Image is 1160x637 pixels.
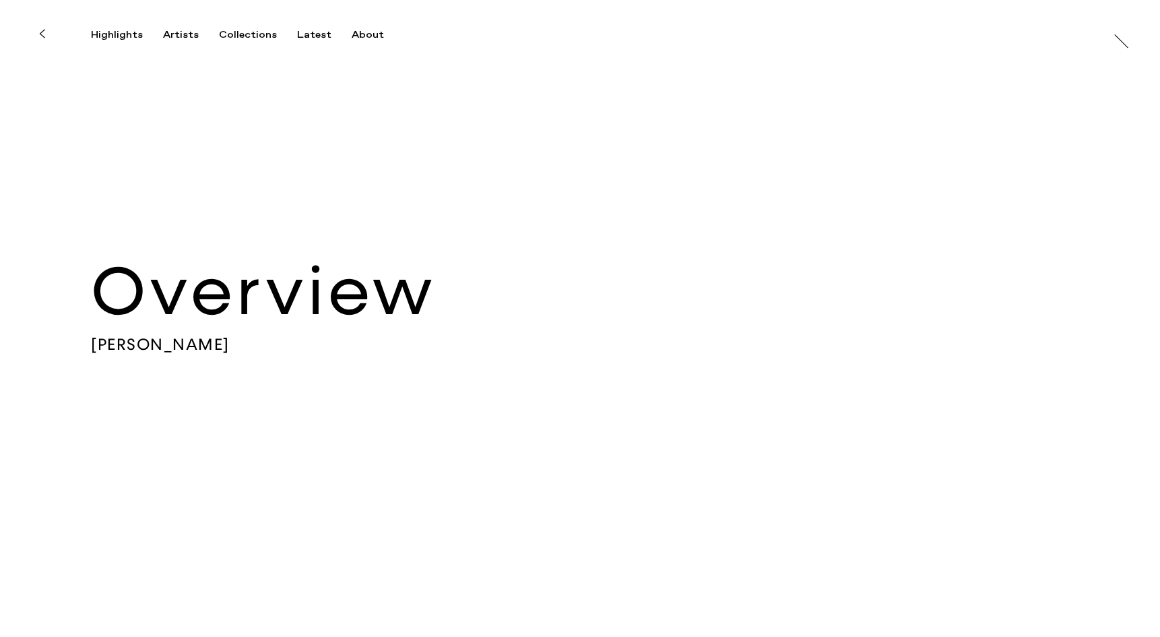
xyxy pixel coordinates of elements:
[163,29,219,41] button: Artists
[352,29,384,41] div: About
[91,250,1069,334] h2: Overview
[352,29,404,41] button: About
[297,29,331,41] div: Latest
[91,29,143,41] div: Highlights
[219,29,277,41] div: Collections
[163,29,199,41] div: Artists
[91,334,1069,355] span: [PERSON_NAME]
[297,29,352,41] button: Latest
[91,29,163,41] button: Highlights
[219,29,297,41] button: Collections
